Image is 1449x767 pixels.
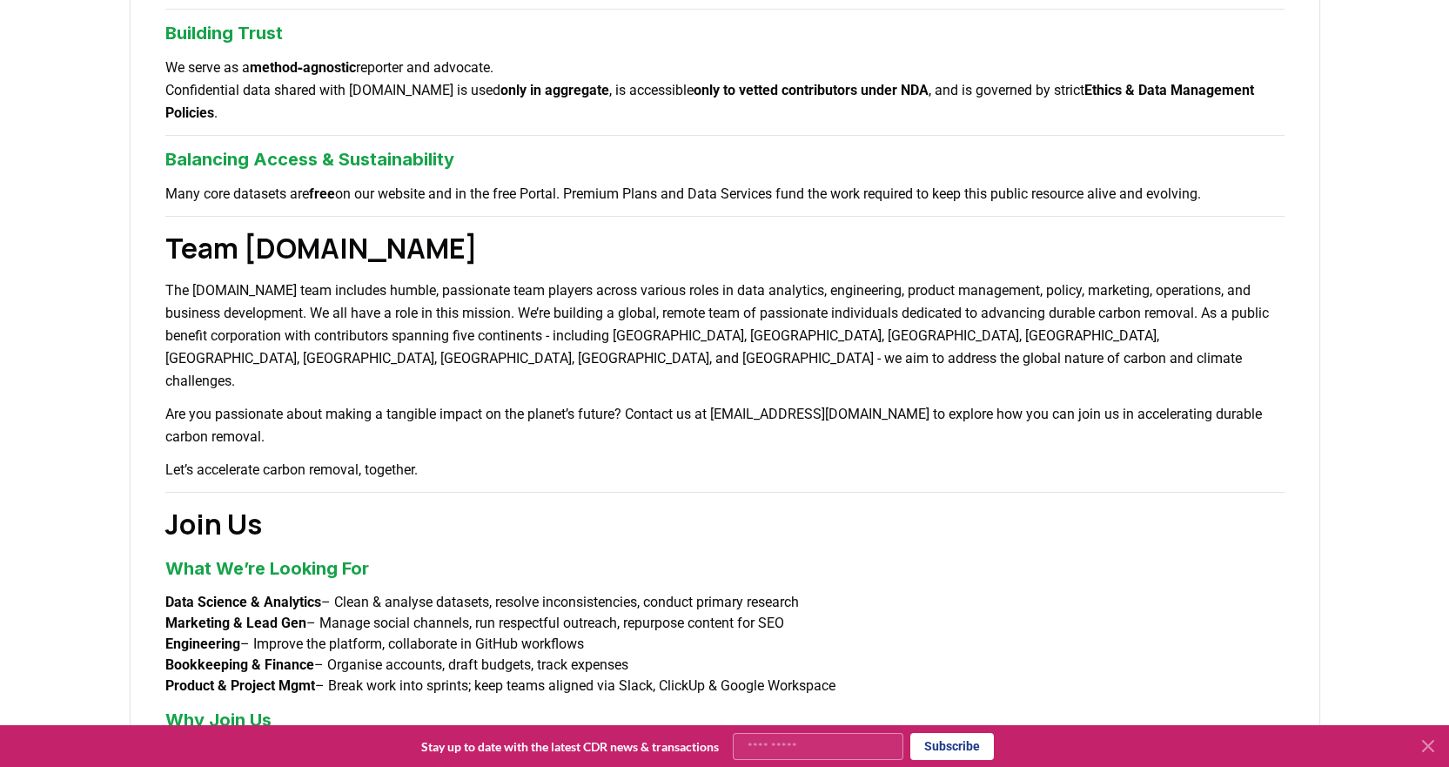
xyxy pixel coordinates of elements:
p: Let’s accelerate carbon removal, together. [165,459,1285,481]
strong: method‑agnostic [250,59,357,76]
p: We serve as a reporter and advocate. Confidential data shared with [DOMAIN_NAME] is used , is acc... [165,57,1285,124]
h3: Balancing Access & Sustainability [165,146,1285,172]
strong: only to vetted contributors under NDA [694,82,929,98]
li: – Clean & analyse datasets, resolve inconsistencies, conduct primary research [165,592,1285,613]
strong: Ethics & Data Management Policies [165,82,1254,121]
h2: Join Us [165,503,1285,545]
strong: free [309,185,335,202]
p: Are you passionate about making a tangible impact on the planet’s future? Contact us at [EMAIL_AD... [165,403,1285,448]
strong: Product & Project Mgmt [165,677,315,694]
h3: Why Join Us [165,707,1285,733]
h3: What We’re Looking For [165,555,1285,582]
strong: only in aggregate [500,82,609,98]
p: Many core datasets are on our website and in the free Portal. Premium Plans and Data Services fun... [165,183,1285,205]
p: The [DOMAIN_NAME] team includes humble, passionate team players across various roles in data anal... [165,279,1285,393]
strong: Data Science & Analytics [165,594,321,610]
li: – Improve the platform, collaborate in GitHub workflows [165,634,1285,655]
strong: Marketing & Lead Gen [165,615,306,631]
strong: Engineering [165,636,240,652]
li: – Manage social channels, run respectful outreach, repurpose content for SEO [165,613,1285,634]
li: – Break work into sprints; keep teams aligned via Slack, ClickUp & Google Workspace [165,676,1285,696]
h2: Team [DOMAIN_NAME] [165,227,1285,269]
li: – Organise accounts, draft budgets, track expenses [165,655,1285,676]
strong: Bookkeeping & Finance [165,656,314,673]
h3: Building Trust [165,20,1285,46]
